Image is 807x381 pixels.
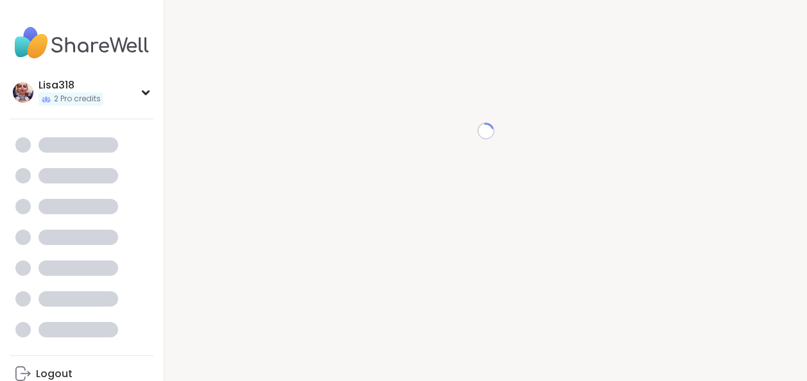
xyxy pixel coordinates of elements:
[10,21,153,65] img: ShareWell Nav Logo
[36,367,73,381] div: Logout
[54,94,101,105] span: 2 Pro credits
[39,78,103,92] div: Lisa318
[13,82,33,103] img: Lisa318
